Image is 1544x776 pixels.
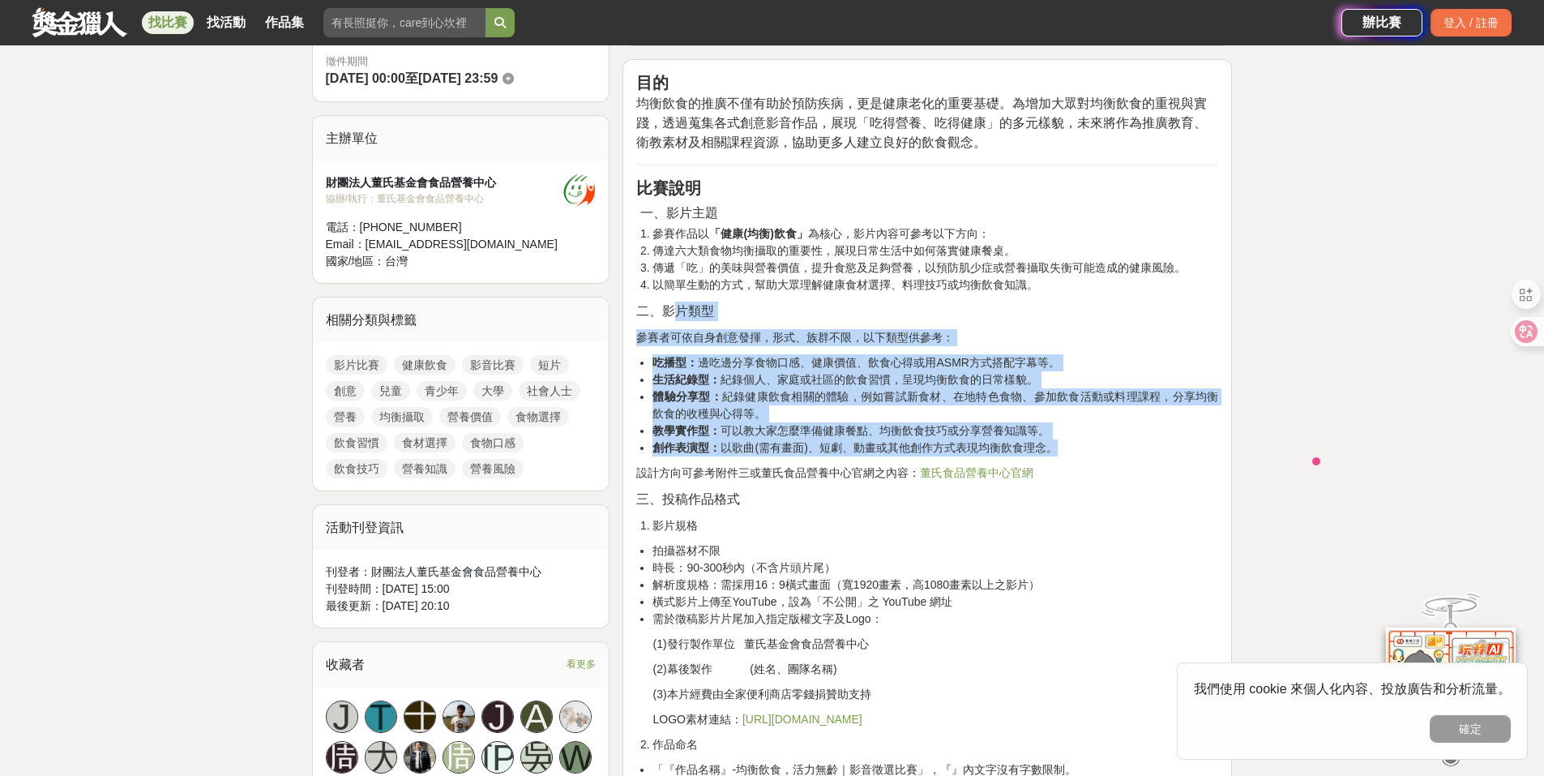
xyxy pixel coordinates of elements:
p: (1)發行製作單位 董氏基金會食品營養中心 [652,636,1218,653]
p: (2)幕後製作 (姓名、團隊名稱) [652,661,1218,678]
div: T [365,701,397,733]
li: 以歌曲(需有畫面)、短劇、動畫或其他創作方式表現均衡飲食理念。 [652,439,1218,457]
a: 周 [443,741,475,774]
a: [PERSON_NAME] [481,741,514,774]
span: 國家/地區： [326,255,386,268]
a: 健康飲食 [394,355,456,375]
div: 電話： [PHONE_NUMBER] [326,219,564,236]
li: 邊吃邊分享食物口感、健康價值、飲食心得或用ASMR方式搭配字幕等。 [652,354,1218,371]
a: J [481,701,514,733]
p: 參賽者可依自身創意發揮，形式、族群不限，以下類型供參考： [636,329,1218,346]
a: 吳 [520,741,553,774]
a: 兒童 [371,381,410,401]
a: 均衡攝取 [371,407,433,427]
li: 參賽作品以 為核心，影片內容可參考以下方向： [652,225,1218,242]
li: 作品命名 [652,736,1218,753]
p: 設計方向可參考附件三或董氏食品營養中心官網之內容： [636,465,1218,482]
a: 創意 [326,381,365,401]
a: 飲食習慣 [326,433,387,452]
div: 活動刊登資訊 [313,505,609,551]
li: 紀錄健康飲食相關的體驗，例如嘗試新食材、在地特色食物、參加飲食活動或料理課程，分享均衡飲食的收穫與心得等。 [652,388,1218,422]
strong: 「健康(均衡)飲食」 [709,227,807,240]
li: 可以教大家怎麼準備健康餐點、均衡飲食技巧或分享營養知識等。 [652,422,1218,439]
div: 主辦單位 [313,116,609,161]
img: d2146d9a-e6f6-4337-9592-8cefde37ba6b.png [1386,628,1516,735]
li: 傳達六大類食物均衡攝取的重要性，展現日常生活中如何落實健康餐桌。 [652,242,1218,259]
span: 至 [405,71,418,85]
a: 短片 [530,355,569,375]
a: 作品集 [259,11,310,34]
span: 均衡飲食的推廣不僅有助於預防疾病，更是健康老化的重要基礎。為增加大眾對均衡飲食的重視與實踐，透過蒐集各式創意影音作品，展現「吃得營養、吃得健康」的多元樣貌，未來將作為推廣教育、衛教素材及相關課程... [636,96,1207,149]
div: 相關分類與標籤 [313,298,609,343]
span: 收藏者 [326,658,365,671]
a: 找活動 [200,11,252,34]
a: 飲食技巧 [326,459,387,478]
a: 辦比賽 [1341,9,1422,36]
a: 大學 [473,381,512,401]
a: J [326,701,358,733]
input: 有長照挺你，care到心坎裡！青春出手，拍出照顧 影音徵件活動 [323,8,485,37]
div: 協辦/執行： 董氏基金會食品營養中心 [326,191,564,206]
a: 營養風險 [462,459,524,478]
strong: 目的 [636,74,669,92]
div: 登入 / 註冊 [1431,9,1512,36]
li: 需於徵稿影片片尾加入指定版權文字及Logo： [652,611,1218,628]
a: 大 [365,741,397,774]
li: 以簡單生動的方式，幫助大眾理解健康食材選擇、料理技巧或均衡飲食知識。 [652,277,1218,294]
span: 三、投稿作品格式 [636,492,740,506]
strong: 教學實作型： [652,424,721,437]
div: 刊登時間： [DATE] 15:00 [326,581,597,598]
div: 最後更新： [DATE] 20:10 [326,598,597,615]
button: 確定 [1430,715,1511,743]
span: 台灣 [385,255,408,268]
img: Avatar [443,701,474,732]
a: W [559,741,592,774]
p: LOGO素材連結： [652,711,1218,728]
a: 食物選擇 [507,407,569,427]
a: 找比賽 [142,11,194,34]
a: 影音比賽 [462,355,524,375]
a: 營養 [326,407,365,427]
a: [URL][DOMAIN_NAME] [742,713,862,726]
span: [DATE] 00:00 [326,71,405,85]
div: 刊登者： 財團法人董氏基金會食品營養中心 [326,564,597,581]
a: 食材選擇 [394,433,456,452]
a: A [520,701,553,733]
span: 我們使用 cookie 來個人化內容、投放廣告和分析流量。 [1194,682,1511,696]
span: 二、影片類型 [636,304,714,318]
a: Avatar [404,741,436,774]
a: 影片比賽 [326,355,387,375]
li: 解析度規格：需採用16：9橫式畫面（寬1920畫素，高1080畫素以上之影片） [652,577,1218,594]
a: 董氏食品營養中心官網 [920,466,1033,479]
span: 一、影片主題 [636,206,717,220]
span: [DATE] 23:59 [418,71,498,85]
span: 看更多 [567,655,596,673]
img: Avatar [560,701,591,732]
span: 影片規格 [652,519,698,532]
li: 拍攝器材不限 [652,542,1218,559]
strong: 比賽說明 [636,179,701,197]
a: 營養知識 [394,459,456,478]
a: 士 [404,701,436,733]
li: 傳遞「吃」的美味與營養價值，提升食慾及足夠營養，以預防肌少症或營養攝取失衡可能造成的健康風險。 [652,259,1218,277]
a: 青少年 [417,381,467,401]
p: (3)本片經費由全家便利商店零錢捐贊助支持 [652,686,1218,703]
a: 食物口感 [462,433,524,452]
img: Avatar [404,742,435,773]
div: 財團法人董氏基金會食品營養中心 [326,174,564,191]
a: Avatar [443,701,475,733]
div: Email： [EMAIL_ADDRESS][DOMAIN_NAME] [326,236,564,253]
a: 營養價值 [439,407,501,427]
a: Avatar [559,701,592,733]
strong: 生活紀錄型： [652,373,721,386]
div: 周 [326,741,358,774]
